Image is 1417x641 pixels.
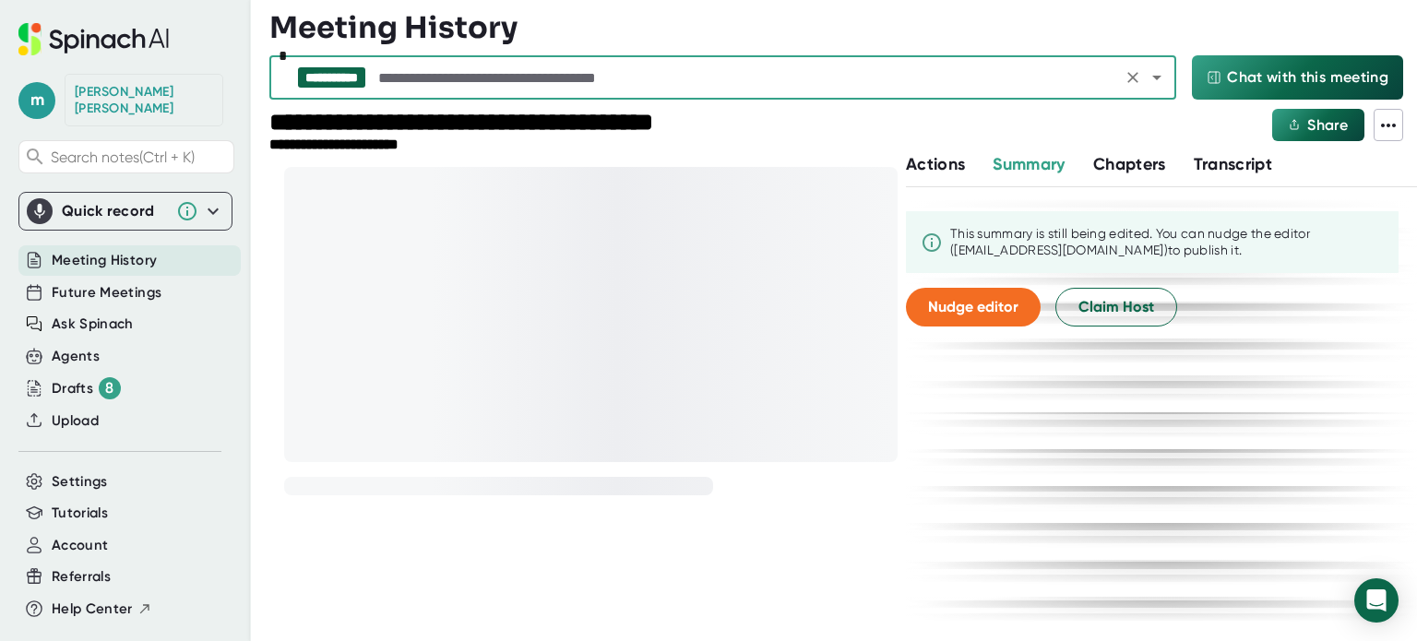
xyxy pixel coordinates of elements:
div: Michael Schmidt [75,84,213,116]
button: Share [1272,109,1364,141]
button: Meeting History [52,250,157,271]
span: m [18,82,55,119]
button: Settings [52,471,108,493]
button: Future Meetings [52,282,161,303]
span: Actions [906,154,965,174]
span: Share [1307,116,1348,134]
button: Clear [1120,65,1146,90]
button: Summary [993,152,1065,177]
h3: Meeting History [269,10,518,45]
span: Transcript [1194,154,1273,174]
button: Nudge editor [906,288,1041,326]
span: Help Center [52,599,133,620]
button: Open [1144,65,1170,90]
button: Claim Host [1055,288,1177,326]
button: Drafts 8 [52,377,121,399]
span: Chat with this meeting [1227,66,1388,89]
span: Search notes (Ctrl + K) [51,148,229,166]
span: Nudge editor [928,298,1018,315]
span: Claim Host [1078,296,1154,318]
span: Chapters [1093,154,1166,174]
button: Ask Spinach [52,314,134,335]
button: Help Center [52,599,152,620]
button: Actions [906,152,965,177]
button: Agents [52,346,100,367]
button: Chat with this meeting [1192,55,1403,100]
button: Chapters [1093,152,1166,177]
div: Quick record [27,193,224,230]
div: Open Intercom Messenger [1354,578,1399,623]
button: Tutorials [52,503,108,524]
div: This summary is still being edited. You can nudge the editor ([EMAIL_ADDRESS][DOMAIN_NAME]) to pu... [950,226,1384,258]
button: Upload [52,410,99,432]
span: Summary [993,154,1065,174]
div: Drafts [52,377,121,399]
button: Account [52,535,108,556]
div: 8 [99,377,121,399]
button: Referrals [52,566,111,588]
div: Quick record [62,202,167,220]
button: Transcript [1194,152,1273,177]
